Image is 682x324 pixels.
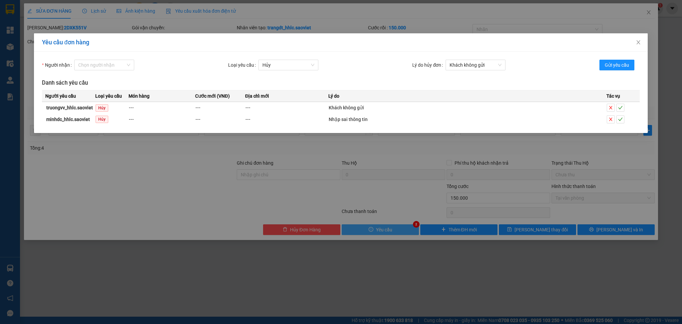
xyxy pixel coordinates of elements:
[46,105,93,110] strong: truongvv_hhlc.saoviet
[617,105,624,110] span: check
[245,105,250,110] span: ---
[607,104,615,112] button: close
[228,60,259,70] label: Loại yêu cầu
[636,40,641,45] span: close
[413,60,446,70] label: Lý do hủy đơn
[617,117,624,122] span: check
[42,79,640,87] h3: Danh sách yêu cầu
[195,92,230,100] span: Cước mới (VNĐ)
[95,92,122,100] span: Loại yêu cầu
[45,92,76,100] span: Người yêu cầu
[617,104,625,112] button: check
[79,60,126,70] input: Người nhận
[607,117,615,122] span: close
[245,92,269,100] span: Địa chỉ mới
[129,105,134,110] span: ---
[195,117,200,122] span: ---
[245,117,250,122] span: ---
[607,92,620,100] span: Tác vụ
[617,115,625,123] button: check
[42,60,74,70] label: Người nhận
[329,117,368,122] span: Nhập sai thông tin
[607,115,615,123] button: close
[129,92,150,100] span: Món hàng
[263,60,315,70] span: Hủy
[96,116,108,123] span: Hủy
[600,60,635,70] button: Gửi yêu cầu
[629,33,648,52] button: Close
[450,60,502,70] span: Khách không gửi
[329,105,364,110] span: Khách không gửi
[96,104,108,112] span: Hủy
[605,61,629,69] span: Gửi yêu cầu
[42,39,640,46] div: Yêu cầu đơn hàng
[46,117,90,122] strong: minhdc_hhlc.saoviet
[195,105,200,110] span: ---
[607,105,615,110] span: close
[129,117,134,122] span: ---
[328,92,339,100] span: Lý do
